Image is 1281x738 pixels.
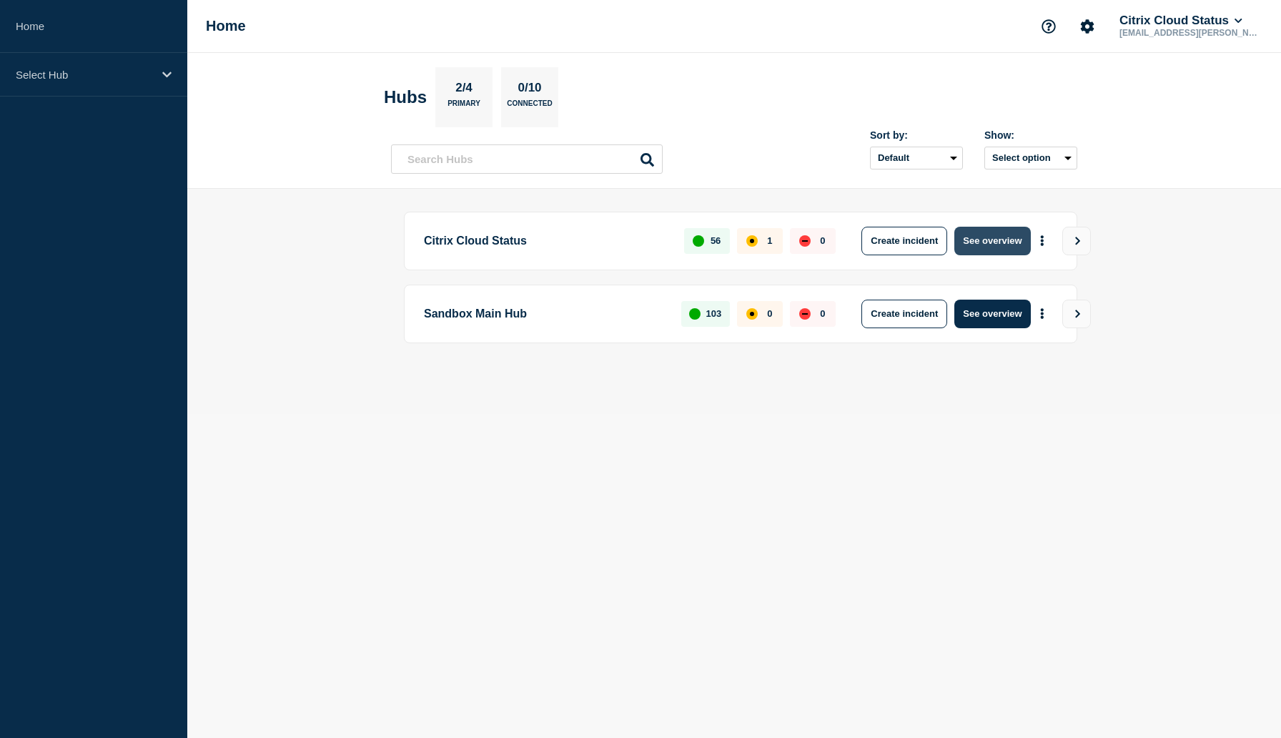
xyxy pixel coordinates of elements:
[799,308,811,320] div: down
[1033,300,1052,327] button: More actions
[447,99,480,114] p: Primary
[1062,300,1091,328] button: View
[861,227,947,255] button: Create incident
[1034,11,1064,41] button: Support
[16,69,153,81] p: Select Hub
[746,235,758,247] div: affected
[767,308,772,319] p: 0
[706,308,722,319] p: 103
[746,308,758,320] div: affected
[507,99,552,114] p: Connected
[1062,227,1091,255] button: View
[1072,11,1102,41] button: Account settings
[391,144,663,174] input: Search Hubs
[693,235,704,247] div: up
[450,81,478,99] p: 2/4
[861,300,947,328] button: Create incident
[820,308,825,319] p: 0
[870,147,963,169] select: Sort by
[984,147,1077,169] button: Select option
[1117,28,1265,38] p: [EMAIL_ADDRESS][PERSON_NAME][DOMAIN_NAME]
[424,227,668,255] p: Citrix Cloud Status
[767,235,772,246] p: 1
[206,18,246,34] h1: Home
[424,300,665,328] p: Sandbox Main Hub
[384,87,427,107] h2: Hubs
[689,308,701,320] div: up
[870,129,963,141] div: Sort by:
[799,235,811,247] div: down
[984,129,1077,141] div: Show:
[820,235,825,246] p: 0
[513,81,547,99] p: 0/10
[711,235,721,246] p: 56
[954,227,1030,255] button: See overview
[954,300,1030,328] button: See overview
[1033,227,1052,254] button: More actions
[1117,14,1245,28] button: Citrix Cloud Status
